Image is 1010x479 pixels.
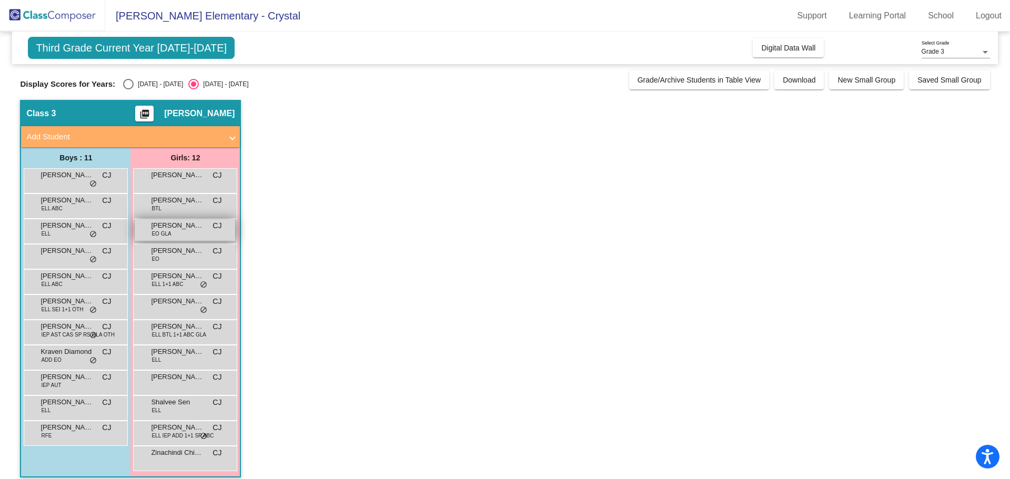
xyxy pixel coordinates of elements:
[213,447,221,458] span: CJ
[130,147,240,168] div: Girls: 12
[102,220,111,231] span: CJ
[89,356,97,365] span: do_not_disturb_alt
[967,7,1010,24] a: Logout
[213,372,221,383] span: CJ
[213,346,221,358] span: CJ
[102,397,111,408] span: CJ
[151,447,204,458] span: Zinachindi Chinaka
[138,109,151,124] mat-icon: picture_as_pdf
[783,76,815,84] span: Download
[151,220,204,231] span: [PERSON_NAME]
[629,70,770,89] button: Grade/Archive Students in Table View
[41,271,93,281] span: [PERSON_NAME]
[134,79,183,89] div: [DATE] - [DATE]
[41,422,93,433] span: [PERSON_NAME]
[102,346,111,358] span: CJ
[26,131,222,143] mat-panel-title: Add Student
[41,280,62,288] span: ELL ABC
[151,195,204,206] span: [PERSON_NAME]
[213,422,221,433] span: CJ
[41,305,83,313] span: ELL SEI 1+1 OTH
[837,76,895,84] span: New Small Group
[200,432,207,441] span: do_not_disturb_alt
[151,296,204,307] span: [PERSON_NAME]
[41,346,93,357] span: Kraven Diamond
[761,44,815,52] span: Digital Data Wall
[841,7,915,24] a: Learning Portal
[20,79,115,89] span: Display Scores for Years:
[41,230,50,238] span: ELL
[89,180,97,188] span: do_not_disturb_alt
[41,220,93,231] span: [PERSON_NAME]
[41,372,93,382] span: [PERSON_NAME]
[41,195,93,206] span: [PERSON_NAME]
[213,397,221,408] span: CJ
[102,321,111,332] span: CJ
[151,205,161,212] span: BTL
[213,246,221,257] span: CJ
[102,372,111,383] span: CJ
[909,70,989,89] button: Saved Small Group
[123,79,248,89] mat-radio-group: Select an option
[26,108,56,119] span: Class 3
[41,397,93,407] span: [PERSON_NAME]
[21,126,240,147] mat-expansion-panel-header: Add Student
[829,70,904,89] button: New Small Group
[151,255,159,263] span: EO
[638,76,761,84] span: Grade/Archive Students in Table View
[213,296,221,307] span: CJ
[28,37,235,59] span: Third Grade Current Year [DATE]-[DATE]
[789,7,835,24] a: Support
[89,256,97,264] span: do_not_disturb_alt
[102,246,111,257] span: CJ
[199,79,248,89] div: [DATE] - [DATE]
[151,397,204,407] span: Shalvee Sen
[102,195,111,206] span: CJ
[89,306,97,314] span: do_not_disturb_alt
[151,346,204,357] span: [PERSON_NAME]
[753,38,824,57] button: Digital Data Wall
[41,406,50,414] span: ELL
[41,296,93,307] span: [PERSON_NAME]
[151,331,206,339] span: ELL BTL 1+1 ABC GLA
[102,170,111,181] span: CJ
[41,356,61,364] span: ADD EO
[917,76,981,84] span: Saved Small Group
[200,281,207,289] span: do_not_disturb_alt
[102,422,111,433] span: CJ
[41,381,61,389] span: IEP AUT
[774,70,824,89] button: Download
[41,321,93,332] span: [PERSON_NAME]
[200,306,207,314] span: do_not_disturb_alt
[213,170,221,181] span: CJ
[105,7,300,24] span: [PERSON_NAME] Elementary - Crystal
[151,406,161,414] span: ELL
[151,230,171,238] span: EO GLA
[151,271,204,281] span: [PERSON_NAME]
[135,106,154,121] button: Print Students Details
[151,246,204,256] span: [PERSON_NAME] [PERSON_NAME]
[213,321,221,332] span: CJ
[41,170,93,180] span: [PERSON_NAME]
[89,230,97,239] span: do_not_disturb_alt
[21,147,130,168] div: Boys : 11
[922,48,944,55] span: Grade 3
[151,422,204,433] span: [PERSON_NAME]
[164,108,235,119] span: [PERSON_NAME]
[213,220,221,231] span: CJ
[89,331,97,340] span: do_not_disturb_alt
[151,280,183,288] span: ELL 1+1 ABC
[41,432,52,440] span: RFE
[151,356,161,364] span: ELL
[41,205,62,212] span: ELL ABC
[151,432,214,440] span: ELL IEP ADD 1+1 SP ABC
[213,195,221,206] span: CJ
[102,296,111,307] span: CJ
[213,271,221,282] span: CJ
[151,372,204,382] span: [PERSON_NAME]
[920,7,962,24] a: School
[102,271,111,282] span: CJ
[151,321,204,332] span: [PERSON_NAME]
[41,246,93,256] span: [PERSON_NAME]
[151,170,204,180] span: [PERSON_NAME]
